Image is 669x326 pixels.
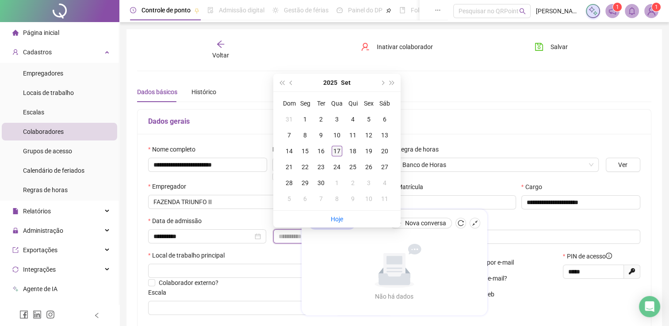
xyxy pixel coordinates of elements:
[23,167,84,174] span: Calendário de feriados
[345,159,361,175] td: 2025-09-25
[361,143,377,159] td: 2025-09-19
[354,292,435,301] div: Não há dados
[281,111,297,127] td: 2025-08-31
[281,95,297,111] th: Dom
[363,146,374,156] div: 19
[348,146,358,156] div: 18
[377,175,393,191] td: 2025-10-04
[528,40,574,54] button: Salvar
[300,162,310,172] div: 22
[341,74,351,91] button: month panel
[316,193,326,204] div: 7
[332,114,342,125] div: 3
[613,3,622,11] sup: 1
[323,74,337,91] button: year panel
[652,3,661,11] sup: Atualize o seu contato no menu Meus Dados
[137,87,177,97] div: Dados básicos
[377,191,393,207] td: 2025-10-11
[12,266,19,273] span: sync
[377,127,393,143] td: 2025-09-13
[23,109,44,116] span: Escalas
[153,195,386,208] span: MÁRCIO ANTUNES FILGUEIRA -FAZ. TRIUNFO II
[329,127,345,143] td: 2025-09-10
[521,182,548,192] label: Cargo
[329,95,345,111] th: Qua
[397,144,444,154] label: Regra de horas
[159,279,218,286] span: Colaborador externo?
[148,182,192,191] label: Empregador
[316,178,326,188] div: 30
[402,158,593,171] span: Banco de Horas
[377,74,387,91] button: next-year
[655,4,658,10] span: 1
[316,114,326,125] div: 2
[379,193,390,204] div: 11
[12,208,19,214] span: file
[207,7,214,13] span: file-done
[284,162,294,172] div: 21
[300,114,310,125] div: 1
[284,178,294,188] div: 28
[458,220,464,226] span: reload
[277,74,287,91] button: super-prev-year
[297,143,313,159] td: 2025-09-15
[300,146,310,156] div: 15
[23,285,57,292] span: Agente de IA
[379,114,390,125] div: 6
[12,227,19,234] span: lock
[12,247,19,253] span: export
[550,42,568,52] span: Salvar
[606,158,640,172] button: Ver
[23,29,59,36] span: Página inicial
[141,7,191,14] span: Controle de ponto
[281,143,297,159] td: 2025-09-14
[148,216,207,226] label: Data de admissão
[287,74,296,91] button: prev-year
[363,130,374,140] div: 12
[284,146,294,156] div: 14
[148,288,172,297] label: Escala
[300,178,310,188] div: 29
[628,7,636,15] span: bell
[361,127,377,143] td: 2025-09-12
[316,146,326,156] div: 16
[313,111,329,127] td: 2025-09-02
[361,159,377,175] td: 2025-09-26
[332,178,342,188] div: 1
[332,130,342,140] div: 10
[23,89,74,96] span: Locais de trabalho
[348,130,358,140] div: 11
[12,30,19,36] span: home
[472,220,478,226] span: shrink
[332,146,342,156] div: 17
[348,7,382,14] span: Painel do DP
[23,246,57,254] span: Exportações
[284,130,294,140] div: 7
[377,111,393,127] td: 2025-09-06
[363,178,374,188] div: 3
[361,175,377,191] td: 2025-10-03
[313,143,329,159] td: 2025-09-16
[345,175,361,191] td: 2025-10-02
[191,87,216,97] div: Histórico
[46,310,55,319] span: instagram
[363,193,374,204] div: 10
[387,74,397,91] button: super-next-year
[588,6,598,16] img: sparkle-icon.fc2bf0ac1784a2077858766a79e2daf3.svg
[645,4,658,18] img: 88681
[608,7,616,15] span: notification
[345,111,361,127] td: 2025-09-04
[354,40,440,54] button: Inativar colaborador
[377,42,433,52] span: Inativar colaborador
[130,7,136,13] span: clock-circle
[348,193,358,204] div: 9
[297,175,313,191] td: 2025-09-29
[377,95,393,111] th: Sáb
[313,95,329,111] th: Ter
[435,7,441,13] span: ellipsis
[332,193,342,204] div: 8
[313,175,329,191] td: 2025-09-30
[616,4,619,10] span: 1
[361,191,377,207] td: 2025-10-10
[300,193,310,204] div: 6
